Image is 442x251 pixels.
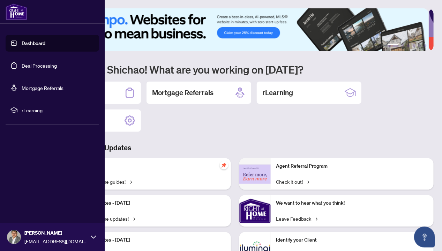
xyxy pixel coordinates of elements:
span: → [306,178,309,185]
button: 3 [407,44,410,47]
a: Mortgage Referrals [22,85,63,91]
button: 4 [413,44,415,47]
p: Agent Referral Program [276,162,428,170]
button: 2 [402,44,404,47]
img: Profile Icon [7,230,21,244]
span: pushpin [220,161,228,169]
p: We want to hear what you think! [276,199,428,207]
a: Leave Feedback→ [276,215,318,222]
button: 6 [424,44,427,47]
h3: Brokerage & Industry Updates [36,143,434,153]
p: Platform Updates - [DATE] [73,199,225,207]
a: Check it out!→ [276,178,309,185]
span: [PERSON_NAME] [24,229,87,237]
img: Slide 0 [36,8,429,51]
span: [EMAIL_ADDRESS][DOMAIN_NAME] [24,237,87,245]
img: Agent Referral Program [239,165,271,184]
a: Deal Processing [22,62,57,69]
span: → [132,215,135,222]
p: Self-Help [73,162,225,170]
h2: Mortgage Referrals [152,88,213,98]
h1: Welcome back Shichao! What are you working on [DATE]? [36,63,434,76]
span: rLearning [22,106,94,114]
span: → [128,178,132,185]
button: Open asap [414,227,435,248]
span: → [314,215,318,222]
p: Platform Updates - [DATE] [73,236,225,244]
button: 5 [418,44,421,47]
a: Dashboard [22,40,45,46]
h2: rLearning [262,88,293,98]
button: 1 [388,44,399,47]
img: We want to hear what you think! [239,195,271,227]
p: Identify your Client [276,236,428,244]
img: logo [6,3,27,20]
